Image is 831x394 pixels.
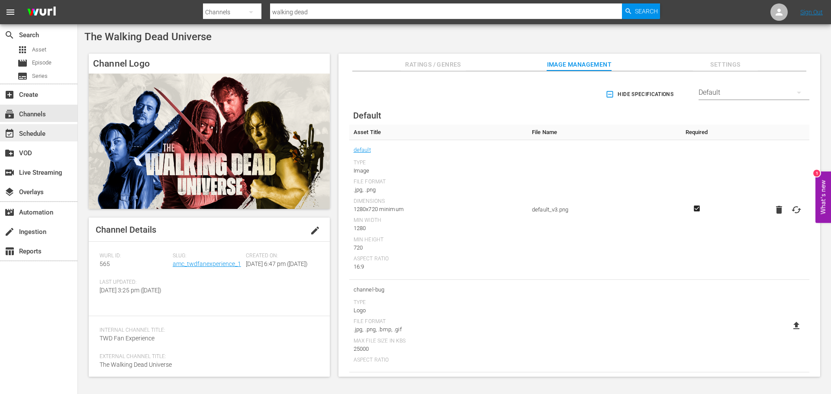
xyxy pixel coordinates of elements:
span: Last Updated: [100,279,168,286]
div: Dimensions [354,198,523,205]
span: Automation [4,207,15,218]
th: Required [678,125,715,140]
span: Ratings / Genres [401,59,466,70]
button: Open Feedback Widget [815,171,831,223]
span: Search [4,30,15,40]
div: 25000 [354,345,523,353]
img: ans4CAIJ8jUAAAAAAAAAAAAAAAAAAAAAAAAgQb4GAAAAAAAAAAAAAAAAAAAAAAAAJMjXAAAAAAAAAAAAAAAAAAAAAAAAgAT5G... [21,2,62,22]
span: 565 [100,260,110,267]
span: The Walking Dead Universe [100,361,172,368]
div: Image [354,167,523,175]
span: Ingestion [4,227,15,237]
div: .jpg, .png, .bmp, .gif [354,325,523,334]
span: Slug: [173,253,242,259]
div: 16:9 [354,263,523,271]
div: 1 [813,170,820,176]
th: File Name [528,125,678,140]
div: Aspect Ratio [354,357,523,364]
h4: Channel Logo [89,54,330,74]
span: menu [5,7,16,17]
div: Min Height [354,237,523,243]
div: Min Width [354,217,523,224]
span: Episode [17,58,28,68]
a: default [354,144,371,156]
span: Wurl ID: [100,253,168,259]
div: .jpg, .png [354,186,523,194]
button: Hide Specifications [604,82,677,106]
span: channel-bug [354,284,523,295]
span: Channel Details [96,224,156,235]
div: Type [354,160,523,167]
span: Bits Tile [354,377,523,388]
div: File Format [354,179,523,186]
span: subscriptions [4,109,15,119]
span: Hide Specifications [607,90,673,99]
span: Live Streaming [4,167,15,178]
div: 1280 [354,224,523,233]
span: The Walking Dead Universe [84,31,212,43]
img: The Walking Dead Universe [89,74,330,209]
span: Schedule [4,128,15,139]
span: Reports [4,246,15,256]
div: Type [354,299,523,306]
span: Overlays [4,187,15,197]
a: amc_twdfanexperience_1 [173,260,241,267]
span: Create [4,90,15,100]
th: Asset Title [349,125,528,140]
span: Default [353,110,381,121]
div: Max File Size In Kbs [354,338,523,345]
span: [DATE] 6:47 pm ([DATE]) [246,260,308,267]
span: Asset [17,45,28,55]
div: Aspect Ratio [354,256,523,263]
div: Default [699,80,809,105]
span: VOD [4,148,15,158]
svg: Required [692,205,702,212]
div: 720 [354,243,523,252]
span: Asset [32,45,46,54]
span: Image Management [547,59,612,70]
span: Search [635,3,658,19]
div: Logo [354,306,523,315]
div: 1280x720 minimum [354,205,523,214]
button: edit [305,220,325,241]
span: External Channel Title: [100,353,315,360]
span: Series [32,72,48,80]
span: Internal Channel Title: [100,327,315,334]
span: Settings [693,59,758,70]
span: Series [17,71,28,81]
button: Search [622,3,660,19]
td: default_v3.png [528,140,678,280]
div: File Format [354,318,523,325]
a: Sign Out [800,9,823,16]
span: Created On: [246,253,315,259]
span: Episode [32,58,52,67]
span: edit [310,225,320,236]
span: TWD Fan Experience [100,335,155,342]
span: [DATE] 3:25 pm ([DATE]) [100,287,161,294]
